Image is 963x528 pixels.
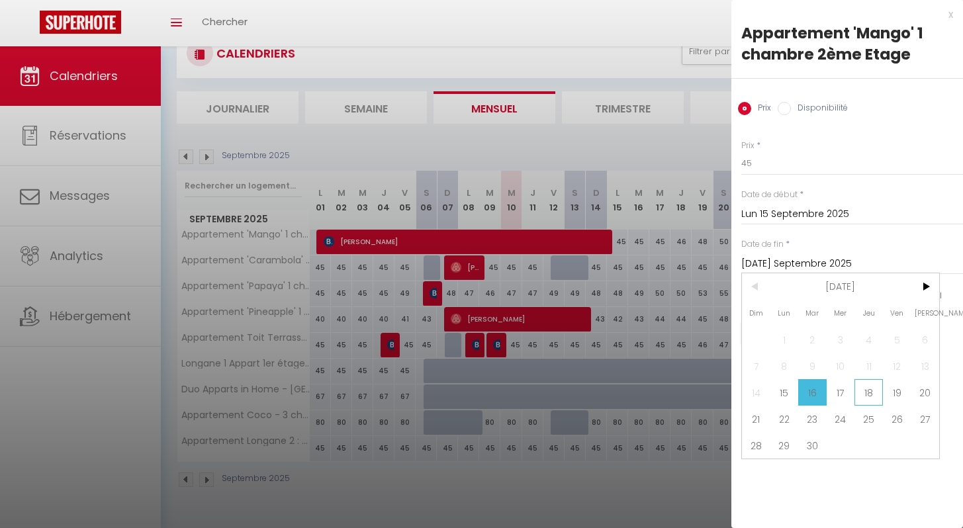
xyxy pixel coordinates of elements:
span: 8 [770,353,799,379]
span: < [742,273,770,300]
span: 14 [742,379,770,406]
span: Mer [827,300,855,326]
span: 10 [827,353,855,379]
span: [PERSON_NAME] [911,300,939,326]
span: 7 [742,353,770,379]
span: 26 [883,406,911,432]
span: 2 [798,326,827,353]
span: 11 [854,353,883,379]
span: 5 [883,326,911,353]
span: 17 [827,379,855,406]
span: 6 [911,326,939,353]
span: 13 [911,353,939,379]
span: 20 [911,379,939,406]
span: Mar [798,300,827,326]
span: 18 [854,379,883,406]
label: Disponibilité [791,102,848,116]
span: 9 [798,353,827,379]
span: Jeu [854,300,883,326]
span: 12 [883,353,911,379]
label: Date de début [741,189,798,201]
button: Ouvrir le widget de chat LiveChat [11,5,50,45]
span: 28 [742,432,770,459]
label: Prix [751,102,771,116]
span: 29 [770,432,799,459]
span: [DATE] [770,273,911,300]
div: x [731,7,953,22]
span: 23 [798,406,827,432]
span: 27 [911,406,939,432]
div: Appartement 'Mango' 1 chambre 2ème Etage [741,22,953,65]
span: Dim [742,300,770,326]
span: 19 [883,379,911,406]
span: 4 [854,326,883,353]
label: Prix [741,140,755,152]
span: 22 [770,406,799,432]
span: > [911,273,939,300]
span: 3 [827,326,855,353]
span: 21 [742,406,770,432]
span: 1 [770,326,799,353]
span: 16 [798,379,827,406]
label: Date de fin [741,238,784,251]
span: 30 [798,432,827,459]
span: Lun [770,300,799,326]
span: 15 [770,379,799,406]
span: 24 [827,406,855,432]
span: Ven [883,300,911,326]
span: 25 [854,406,883,432]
